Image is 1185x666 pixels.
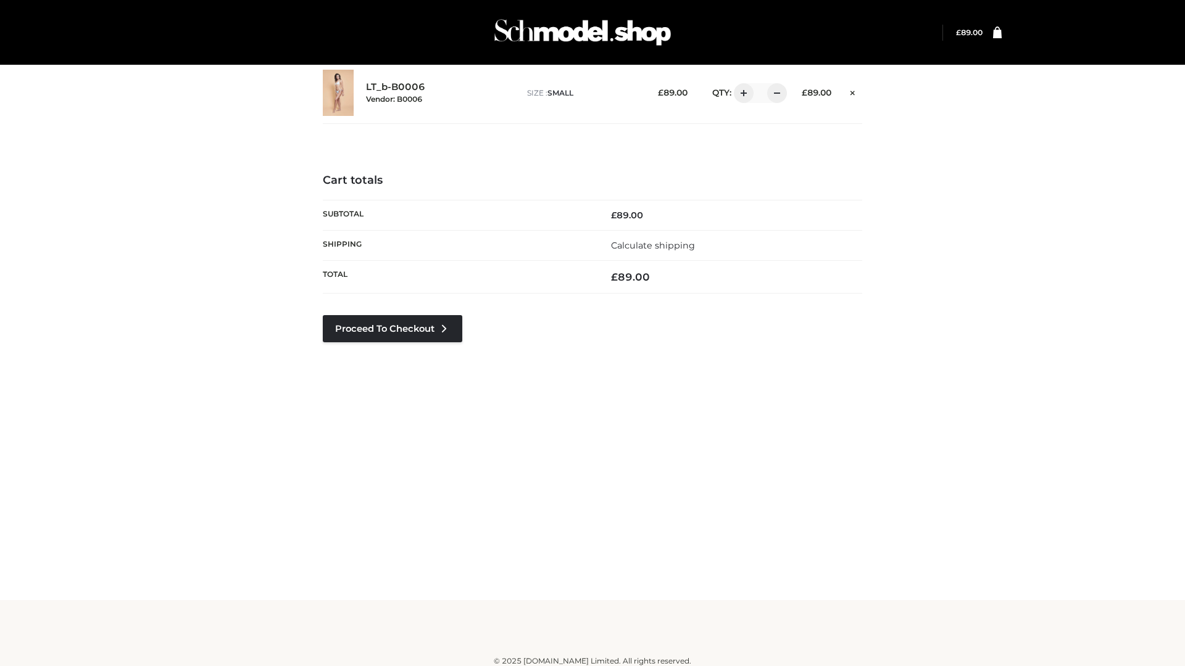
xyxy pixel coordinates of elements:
span: £ [611,210,617,221]
p: size : [527,88,639,99]
a: Calculate shipping [611,240,695,251]
a: £89.00 [956,28,983,37]
bdi: 89.00 [956,28,983,37]
span: £ [956,28,961,37]
a: LT_b-B0006 [366,81,425,93]
a: Remove this item [844,83,862,99]
th: Shipping [323,230,592,260]
th: Total [323,261,592,294]
th: Subtotal [323,200,592,230]
span: £ [658,88,663,97]
span: SMALL [547,88,573,97]
small: Vendor: B0006 [366,94,422,104]
bdi: 89.00 [611,210,643,221]
img: LT_b-B0006 - SMALL [323,70,354,116]
bdi: 89.00 [611,271,650,283]
h4: Cart totals [323,174,862,187]
a: Proceed to Checkout [323,315,462,342]
span: £ [802,88,807,97]
bdi: 89.00 [658,88,688,97]
bdi: 89.00 [802,88,831,97]
img: Schmodel Admin 964 [490,8,675,57]
div: QTY: [700,83,783,103]
span: £ [611,271,618,283]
